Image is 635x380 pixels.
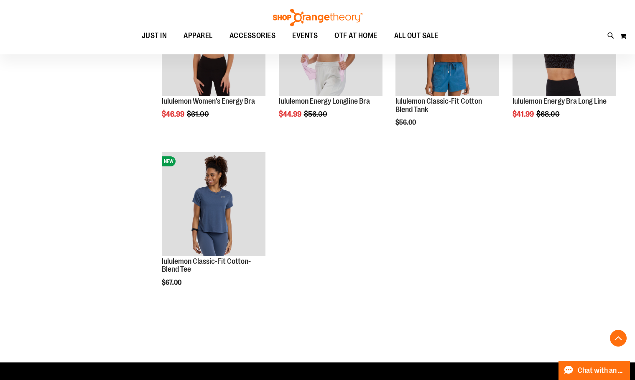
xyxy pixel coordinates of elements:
a: lululemon Classic-Fit Cotton-Blend Tee [162,257,251,274]
span: OTF AT HOME [334,26,377,45]
a: lululemon Women's Energy Bra [162,97,255,105]
span: $68.00 [536,110,561,118]
span: $44.99 [279,110,303,118]
div: product [158,148,270,308]
a: lululemon Classic-Fit Cotton Blend Tank [395,97,482,114]
span: JUST IN [142,26,167,45]
span: $41.99 [513,110,535,118]
button: Back To Top [610,330,627,347]
img: Shop Orangetheory [272,9,364,26]
a: lululemon Energy Bra Long Line [513,97,607,105]
span: $56.00 [304,110,329,118]
span: NEW [162,156,176,166]
a: lululemon Classic-Fit Cotton-Blend TeeNEW [162,152,265,257]
span: EVENTS [292,26,318,45]
button: Chat with an Expert [558,361,630,380]
span: ALL OUT SALE [394,26,439,45]
span: Chat with an Expert [578,367,625,375]
span: $46.99 [162,110,186,118]
span: $61.00 [187,110,210,118]
span: $56.00 [395,119,417,126]
img: lululemon Classic-Fit Cotton-Blend Tee [162,152,265,256]
a: lululemon Energy Longline Bra [279,97,370,105]
span: ACCESSORIES [230,26,276,45]
span: APPAREL [184,26,213,45]
span: $67.00 [162,279,183,286]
